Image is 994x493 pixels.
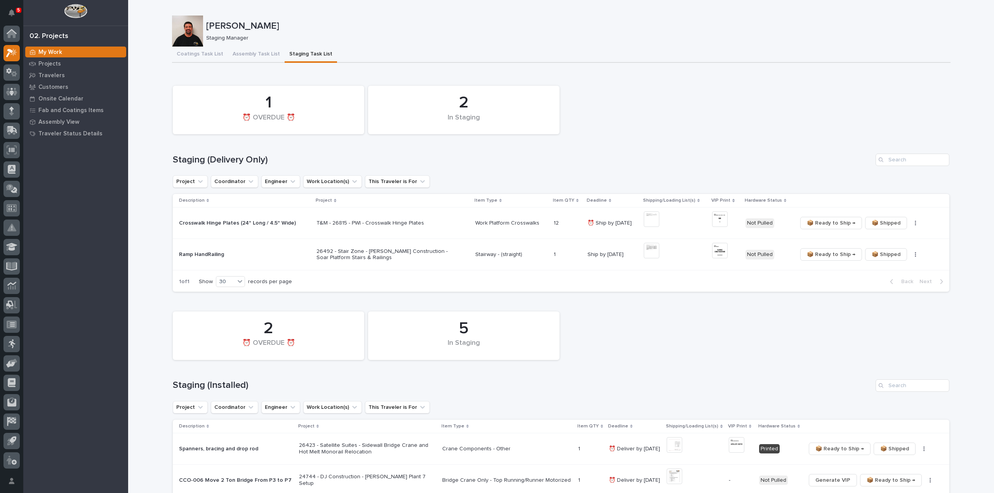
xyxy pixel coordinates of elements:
[17,7,20,13] p: 5
[38,130,103,137] p: Traveler Status Details
[381,114,546,130] div: In Staging
[248,279,292,285] p: records per page
[587,196,607,205] p: Deadline
[211,401,258,413] button: Coordinator
[64,4,87,18] img: Workspace Logo
[381,339,546,355] div: In Staging
[299,474,435,487] p: 24744 - DJ Construction - [PERSON_NAME] Plant 7 Setup
[216,278,235,286] div: 30
[38,61,61,67] p: Projects
[809,474,857,486] button: Generate VIP
[578,476,582,484] p: 1
[3,5,20,21] button: Notifications
[475,220,547,227] p: Work Platform Crosswalks
[38,72,65,79] p: Travelers
[609,446,660,452] p: ⏰ Deliver by [DATE]
[474,196,497,205] p: Item Type
[800,217,862,229] button: 📦 Ready to Ship →
[30,32,68,41] div: 02. Projects
[553,196,574,205] p: Item QTY
[172,47,228,63] button: Coatings Task List
[554,218,560,227] p: 12
[173,239,949,270] tr: Ramp HandRailingRamp HandRailing 26492 - Stair Zone - [PERSON_NAME] Construction - Soar Platform ...
[38,107,104,114] p: Fab and Coatings Items
[23,58,128,69] a: Projects
[186,339,351,355] div: ⏰ OVERDUE ⏰
[173,272,196,291] p: 1 of 1
[758,422,796,431] p: Hardware Status
[609,477,660,484] p: ⏰ Deliver by [DATE]
[874,443,916,455] button: 📦 Shipped
[179,218,297,227] p: Crosswalk Hinge Plates (24" Long / 4.5" Wide)
[807,218,855,228] span: 📦 Ready to Ship →
[23,128,128,139] a: Traveler Status Details
[577,422,599,431] p: Item QTY
[442,446,572,452] p: Crane Components - Other
[815,444,864,453] span: 📦 Ready to Ship →
[38,95,83,102] p: Onsite Calendar
[23,104,128,116] a: Fab and Coatings Items
[261,401,300,413] button: Engineer
[186,93,351,112] div: 1
[728,422,747,431] p: VIP Print
[807,250,855,259] span: 📦 Ready to Ship →
[554,250,557,258] p: 1
[10,9,20,22] div: Notifications5
[916,278,949,285] button: Next
[745,250,774,259] div: Not Pulled
[745,218,774,228] div: Not Pulled
[173,401,208,413] button: Project
[38,119,79,126] p: Assembly View
[298,422,315,431] p: Project
[316,220,452,227] p: T&M - 26815 - PWI - Crosswalk Hinge Plates
[442,477,572,484] p: Bridge Crane Only - Top Running/Runner Motorized
[228,47,285,63] button: Assembly Task List
[23,69,128,81] a: Travelers
[897,278,913,285] span: Back
[179,250,226,258] p: Ramp HandRailing
[919,278,937,285] span: Next
[206,21,947,32] p: [PERSON_NAME]
[381,93,546,112] div: 2
[179,422,205,431] p: Description
[578,444,582,452] p: 1
[729,477,753,484] p: -
[381,319,546,338] div: 5
[876,154,949,166] input: Search
[303,175,362,188] button: Work Location(s)
[23,93,128,104] a: Onsite Calendar
[38,49,62,56] p: My Work
[872,250,900,259] span: 📦 Shipped
[186,319,351,338] div: 2
[809,443,871,455] button: 📦 Ready to Ship →
[800,248,862,261] button: 📦 Ready to Ship →
[867,476,915,485] span: 📦 Ready to Ship →
[179,476,293,484] p: CCO-006 Move 2 Ton Bridge From P3 to P7
[316,196,332,205] p: Project
[884,278,916,285] button: Back
[365,175,430,188] button: This Traveler is For
[285,47,337,63] button: Staging Task List
[872,218,900,228] span: 📦 Shipped
[173,433,949,464] tr: Spanners, bracing and drop rodSpanners, bracing and drop rod 26423 - Satellite Suites - Sidewall ...
[23,81,128,93] a: Customers
[38,84,68,91] p: Customers
[475,251,547,258] p: Stairway - (straight)
[745,196,782,205] p: Hardware Status
[179,444,260,452] p: Spanners, bracing and drop rod
[179,196,205,205] p: Description
[865,217,907,229] button: 📦 Shipped
[880,444,909,453] span: 📦 Shipped
[441,422,464,431] p: Item Type
[608,422,628,431] p: Deadline
[316,248,452,261] p: 26492 - Stair Zone - [PERSON_NAME] Construction - Soar Platform Stairs & Railings
[587,220,638,227] p: ⏰ Ship by [DATE]
[23,46,128,58] a: My Work
[173,380,872,391] h1: Staging (Installed)
[876,379,949,392] input: Search
[666,422,718,431] p: Shipping/Loading List(s)
[643,196,695,205] p: Shipping/Loading List(s)
[199,279,213,285] p: Show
